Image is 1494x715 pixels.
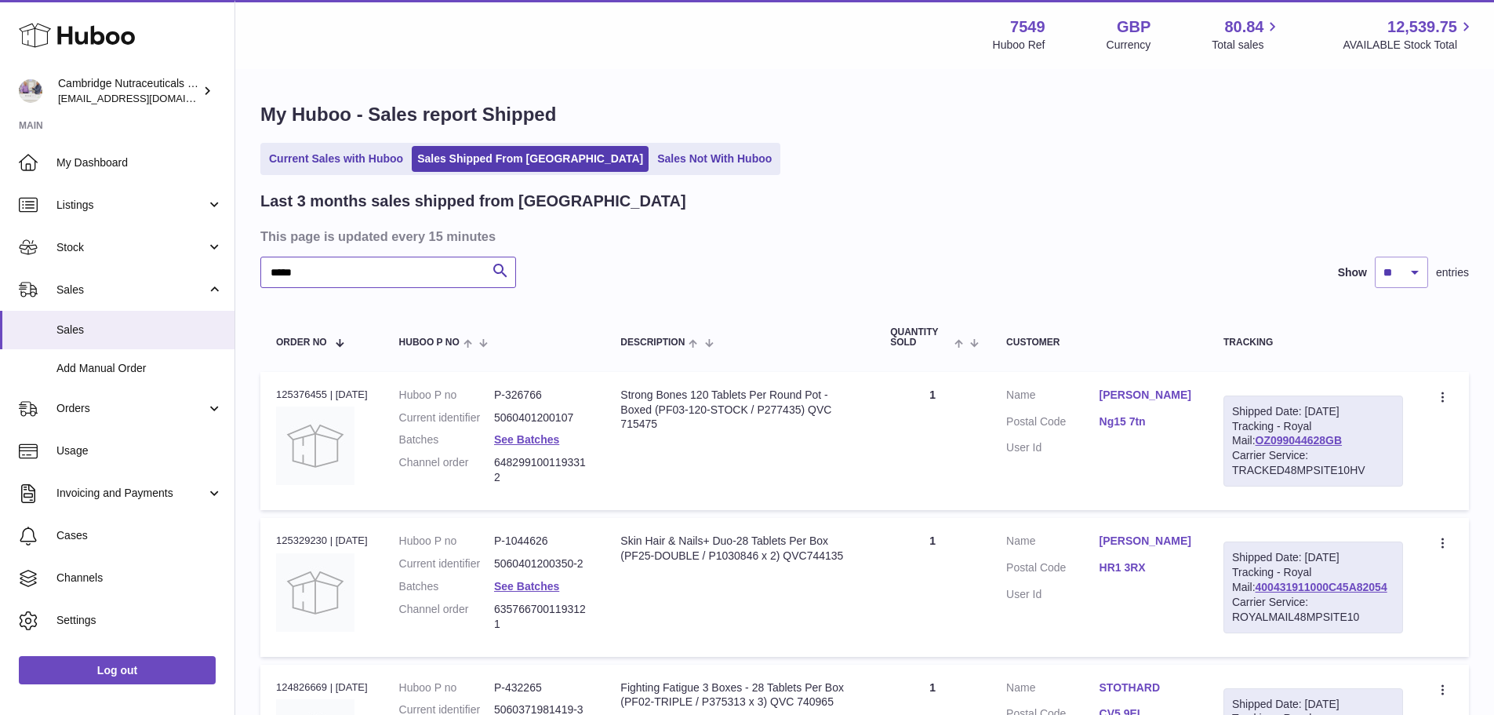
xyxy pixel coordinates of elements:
[260,191,686,212] h2: Last 3 months sales shipped from [GEOGRAPHIC_DATA]
[1006,534,1099,553] dt: Name
[1224,16,1263,38] span: 80.84
[1006,587,1099,602] dt: User Id
[494,433,559,446] a: See Batches
[1343,38,1475,53] span: AVAILABLE Stock Total
[1232,550,1394,565] div: Shipped Date: [DATE]
[399,432,494,447] dt: Batches
[399,388,494,403] dt: Huboo P no
[1100,388,1192,403] a: [PERSON_NAME]
[1256,434,1343,447] a: OZ099044628GB
[494,680,589,695] dd: P-432265
[1212,38,1281,53] span: Total sales
[412,146,649,172] a: Sales Shipped From [GEOGRAPHIC_DATA]
[1006,337,1192,348] div: Customer
[494,534,589,549] dd: P-1044626
[399,579,494,594] dt: Batches
[56,613,223,628] span: Settings
[276,680,368,695] div: 124826669 | [DATE]
[276,337,327,348] span: Order No
[1232,697,1394,712] div: Shipped Date: [DATE]
[652,146,777,172] a: Sales Not With Huboo
[399,556,494,571] dt: Current identifier
[276,407,354,485] img: no-photo.jpg
[58,76,199,106] div: Cambridge Nutraceuticals Ltd
[56,528,223,543] span: Cases
[1006,680,1099,699] dt: Name
[1107,38,1151,53] div: Currency
[494,556,589,571] dd: 5060401200350-2
[56,486,206,501] span: Invoicing and Payments
[1387,16,1457,38] span: 12,539.75
[1117,16,1150,38] strong: GBP
[1100,414,1192,429] a: Ng15 7tn
[1223,542,1403,633] div: Tracking - Royal Mail:
[56,443,223,458] span: Usage
[56,240,206,255] span: Stock
[1232,404,1394,419] div: Shipped Date: [DATE]
[1223,396,1403,487] div: Tracking - Royal Mail:
[264,146,409,172] a: Current Sales with Huboo
[276,388,368,402] div: 125376455 | [DATE]
[890,327,951,348] span: Quantity Sold
[1100,534,1192,549] a: [PERSON_NAME]
[58,92,231,104] span: [EMAIL_ADDRESS][DOMAIN_NAME]
[1343,16,1475,53] a: 12,539.75 AVAILABLE Stock Total
[620,337,685,348] span: Description
[399,534,494,549] dt: Huboo P no
[276,534,368,548] div: 125329230 | [DATE]
[494,410,589,425] dd: 5060401200107
[56,323,223,337] span: Sales
[1232,448,1394,478] div: Carrier Service: TRACKED48MPSITE10HV
[1223,337,1403,348] div: Tracking
[56,155,223,170] span: My Dashboard
[260,228,1465,245] h3: This page is updated every 15 minutes
[1256,581,1387,593] a: 400431911000C45A82054
[399,602,494,632] dt: Channel order
[494,388,589,403] dd: P-326766
[993,38,1045,53] div: Huboo Ref
[56,198,206,213] span: Listings
[1338,265,1367,280] label: Show
[1006,388,1099,407] dt: Name
[19,79,42,103] img: internalAdmin-7549@internal.huboo.com
[494,455,589,485] dd: 6482991001193312
[399,455,494,485] dt: Channel order
[56,283,206,297] span: Sales
[56,401,206,416] span: Orders
[399,410,494,425] dt: Current identifier
[1006,440,1099,455] dt: User Id
[494,580,559,593] a: See Batches
[399,337,460,348] span: Huboo P no
[399,680,494,695] dt: Huboo P no
[1100,680,1192,695] a: STOTHARD
[1010,16,1045,38] strong: 7549
[1212,16,1281,53] a: 80.84 Total sales
[19,656,216,684] a: Log out
[56,571,223,585] span: Channels
[874,518,991,656] td: 1
[620,534,859,564] div: Skin Hair & Nails+ Duo-28 Tablets Per Box (PF25-DOUBLE / P1030846 x 2) QVC744135
[1100,560,1192,575] a: HR1 3RX
[1006,560,1099,579] dt: Postal Code
[1006,414,1099,433] dt: Postal Code
[260,102,1469,127] h1: My Huboo - Sales report Shipped
[1436,265,1469,280] span: entries
[1232,595,1394,625] div: Carrier Service: ROYALMAIL48MPSITE10
[620,680,859,710] div: Fighting Fatigue 3 Boxes - 28 Tablets Per Box (PF02-TRIPLE / P375313 x 3) QVC 740965
[620,388,859,432] div: Strong Bones 120 Tablets Per Round Pot - Boxed (PF03-120-STOCK / P277435) QVC 715475
[494,602,589,632] dd: 6357667001193121
[276,553,354,632] img: no-photo.jpg
[874,372,991,510] td: 1
[56,361,223,376] span: Add Manual Order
